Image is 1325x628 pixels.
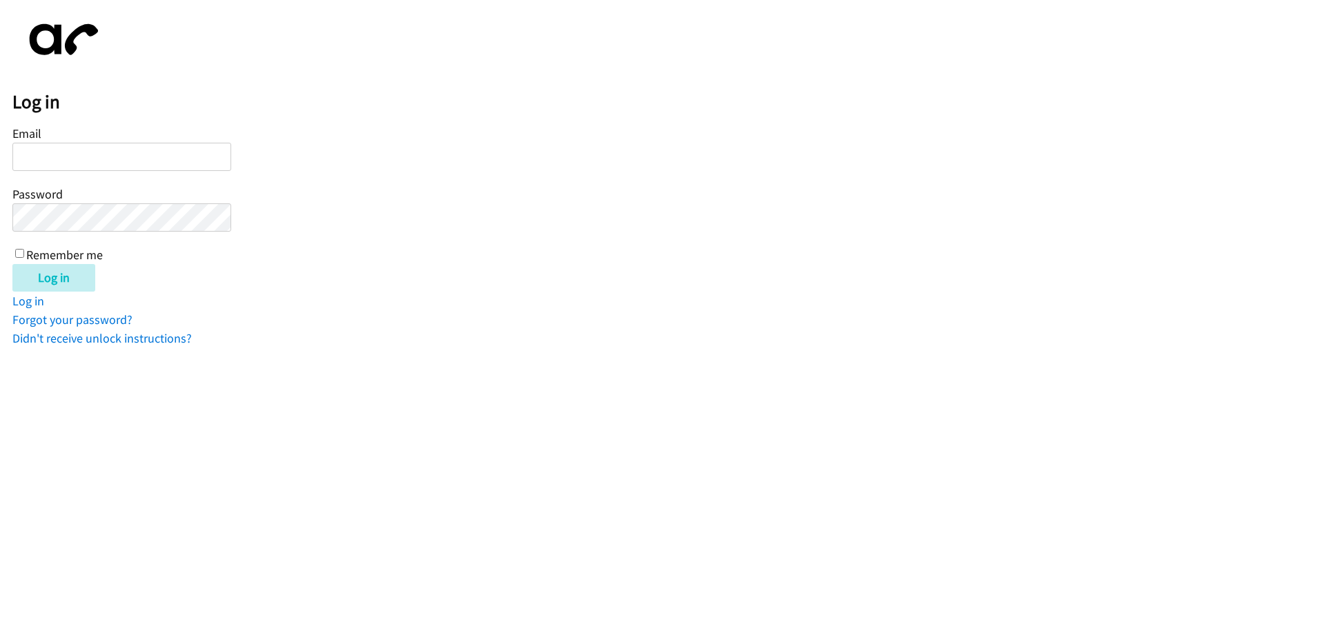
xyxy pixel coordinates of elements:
[12,186,63,202] label: Password
[12,125,41,141] label: Email
[12,12,109,67] img: aphone-8a226864a2ddd6a5e75d1ebefc011f4aa8f32683c2d82f3fb0802fe031f96514.svg
[12,90,1325,114] h2: Log in
[12,264,95,292] input: Log in
[12,330,192,346] a: Didn't receive unlock instructions?
[12,293,44,309] a: Log in
[12,312,132,327] a: Forgot your password?
[26,247,103,263] label: Remember me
